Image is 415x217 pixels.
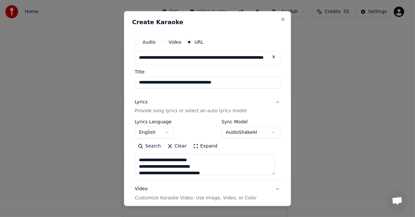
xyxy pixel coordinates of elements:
[164,141,190,151] button: Clear
[132,19,283,25] h2: Create Karaoke
[135,141,164,151] button: Search
[135,69,280,74] label: Title
[169,39,181,44] label: Video
[135,108,247,114] p: Provide song lyrics or select an auto lyrics model
[135,99,147,105] div: Lyrics
[190,141,221,151] button: Expand
[135,195,257,201] p: Customize Karaoke Video: Use Image, Video, or Color
[135,180,280,207] button: VideoCustomize Karaoke Video: Use Image, Video, or Color
[222,119,280,124] label: Sync Model
[135,119,174,124] label: Lyrics Language
[135,186,257,201] div: Video
[135,93,280,119] button: LyricsProvide song lyrics or select an auto lyrics model
[135,119,280,180] div: LyricsProvide song lyrics or select an auto lyrics model
[143,39,156,44] label: Audio
[194,39,204,44] label: URL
